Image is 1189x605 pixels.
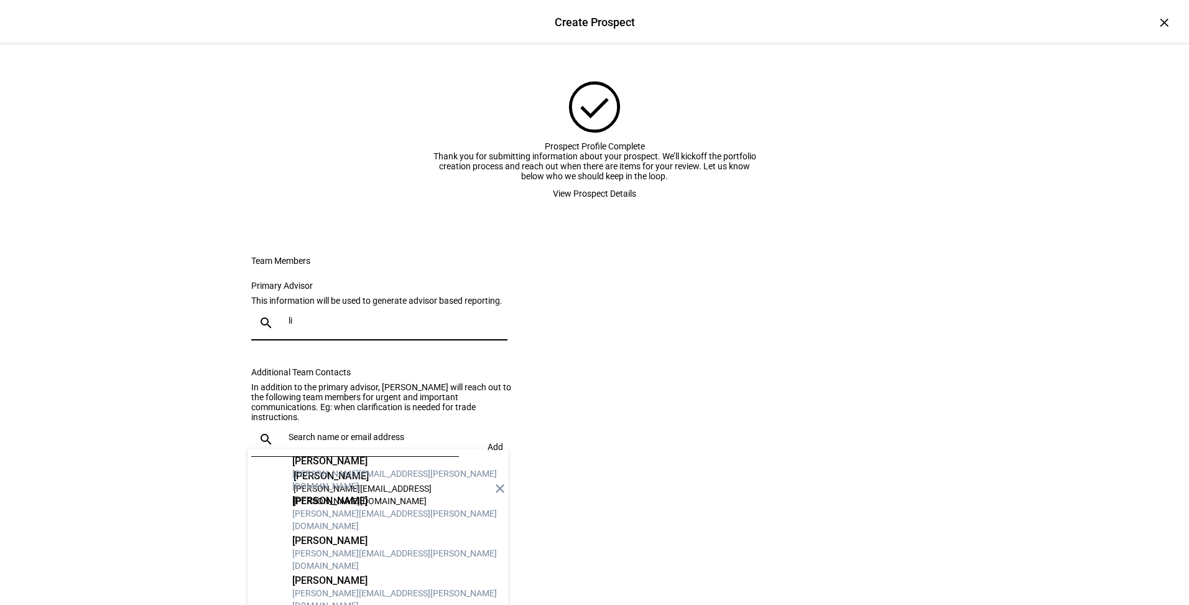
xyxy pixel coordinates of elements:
div: Additional Team Contacts [251,367,522,377]
button: View Prospect Details [538,181,651,206]
mat-icon: search [251,432,281,447]
div: LN [257,535,282,560]
span: View Prospect Details [553,181,636,206]
div: × [1154,12,1174,32]
div: Thank you for submitting information about your prospect. We’ll kickoff the portfolio creation pr... [433,151,756,181]
mat-icon: check_circle [562,75,627,139]
div: This information will be used to generate advisor based reporting. [251,296,522,306]
div: [PERSON_NAME][EMAIL_ADDRESS][PERSON_NAME][DOMAIN_NAME] [292,547,499,572]
input: Search name or email address [289,432,454,442]
div: [PERSON_NAME] [292,535,499,547]
div: Prospect Profile Complete [433,141,756,151]
div: MW [257,575,282,599]
div: In addition to the primary advisor, [PERSON_NAME] will reach out to the following team members fo... [251,382,522,422]
div: ES [257,455,282,480]
div: [PERSON_NAME][EMAIL_ADDRESS][PERSON_NAME][DOMAIN_NAME] [292,467,499,492]
mat-icon: search [251,316,281,331]
div: [PERSON_NAME] [292,495,499,507]
div: [PERSON_NAME][EMAIL_ADDRESS][PERSON_NAME][DOMAIN_NAME] [292,507,499,532]
div: Primary Advisor [251,281,522,291]
div: Team Members [251,256,594,266]
div: Create Prospect [555,14,635,30]
input: Search name or email address [289,316,502,326]
div: [PERSON_NAME] [292,575,499,587]
div: EK [257,495,282,520]
div: [PERSON_NAME] [292,455,499,467]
